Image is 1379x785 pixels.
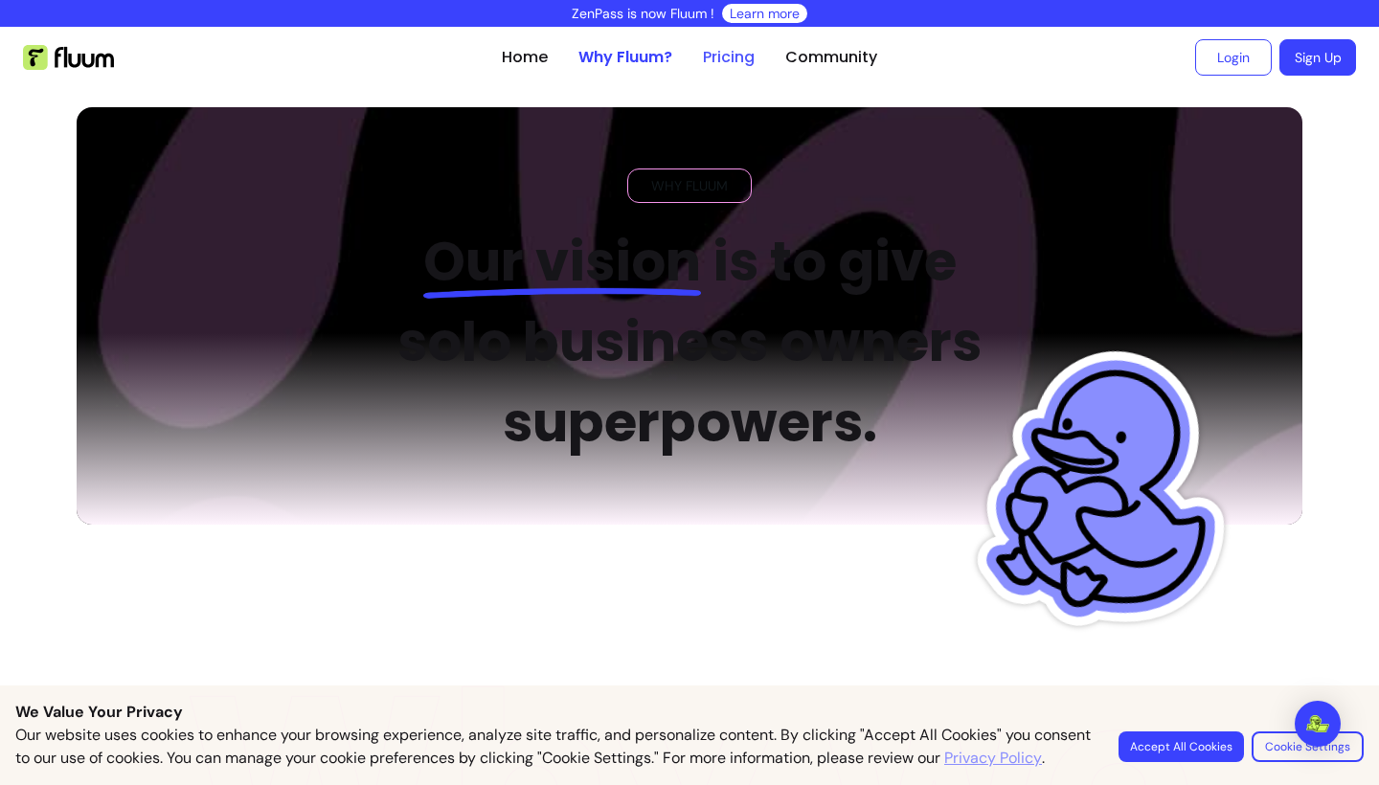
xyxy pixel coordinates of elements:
[644,176,735,195] span: WHY FLUUM
[1295,701,1341,747] div: Open Intercom Messenger
[1279,39,1356,76] a: Sign Up
[944,747,1042,770] a: Privacy Policy
[1195,39,1272,76] a: Login
[730,4,800,23] a: Learn more
[578,46,672,69] a: Why Fluum?
[15,724,1096,770] p: Our website uses cookies to enhance your browsing experience, analyze site traffic, and personali...
[703,46,755,69] a: Pricing
[961,303,1262,680] img: Fluum Duck sticker
[502,46,548,69] a: Home
[15,701,1364,724] p: We Value Your Privacy
[23,45,114,70] img: Fluum Logo
[572,4,714,23] p: ZenPass is now Fluum !
[785,46,877,69] a: Community
[1252,731,1364,762] button: Cookie Settings
[423,224,701,300] span: Our vision
[366,222,1014,463] h2: is to give solo business owners superpowers.
[1119,731,1244,762] button: Accept All Cookies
